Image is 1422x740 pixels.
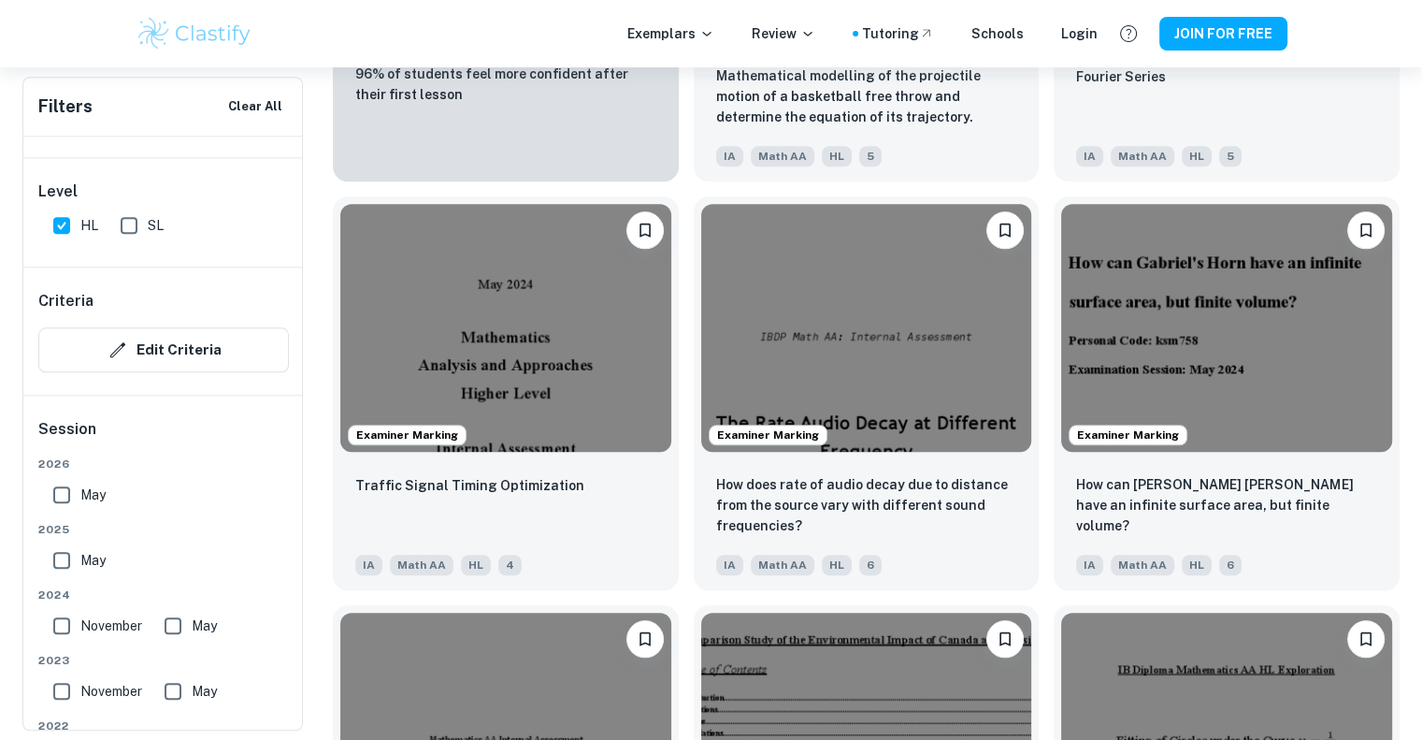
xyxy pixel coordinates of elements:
span: Math AA [751,555,814,575]
a: Login [1061,23,1098,44]
span: Examiner Marking [1070,427,1186,443]
img: Math AA IA example thumbnail: How does rate of audio decay due to dist [701,204,1032,452]
p: How does rate of audio decay due to distance from the source vary with different sound frequencies? [716,474,1017,536]
button: JOIN FOR FREE [1159,17,1287,51]
button: Edit Criteria [38,327,289,372]
span: 2022 [38,718,289,734]
span: November [80,681,142,702]
span: May [80,550,106,571]
span: Math AA [390,555,453,575]
span: Math AA [1111,555,1174,575]
button: Clear All [223,93,287,121]
span: 2026 [38,456,289,472]
img: Clastify logo [136,15,254,52]
span: IA [716,146,743,167]
span: HL [461,555,491,575]
span: HL [80,215,98,236]
span: 6 [1219,555,1242,575]
a: Tutoring [862,23,934,44]
button: Please log in to bookmark exemplars [986,620,1024,658]
img: Math AA IA example thumbnail: How can Gabriel's Horn have an infinite [1061,204,1392,452]
a: Examiner MarkingPlease log in to bookmark exemplarsTraffic Signal Timing OptimizationIAMath AAHL4 [333,196,679,590]
span: May [80,485,106,505]
a: Examiner MarkingPlease log in to bookmark exemplarsHow can Gabriel's Horn have an infinite surfac... [1054,196,1400,590]
span: November [80,616,142,636]
p: Exemplars [627,23,714,44]
p: Fourier Series [1076,66,1166,87]
h6: Level [38,181,289,203]
span: IA [1076,146,1103,167]
button: Please log in to bookmark exemplars [1347,620,1385,658]
button: Please log in to bookmark exemplars [986,211,1024,249]
span: Math AA [751,146,814,167]
span: 5 [1219,146,1242,167]
p: Review [752,23,815,44]
p: Traffic Signal Timing Optimization [355,475,584,496]
span: May [192,681,217,702]
button: Please log in to bookmark exemplars [626,620,664,658]
span: 5 [859,146,882,167]
span: May [192,616,217,636]
span: 2025 [38,521,289,538]
span: HL [1182,555,1212,575]
span: 6 [859,555,882,575]
p: Mathematical modelling of the projectile motion of a basketball free throw and determine the equa... [716,65,1017,127]
span: 2023 [38,652,289,669]
h6: Session [38,418,289,456]
p: How can Gabriel's Horn have an infinite surface area, but finite volume? [1076,474,1377,536]
p: 96% of students feel more confident after their first lesson [355,64,656,105]
a: Examiner MarkingPlease log in to bookmark exemplarsHow does rate of audio decay due to distance f... [694,196,1040,590]
span: IA [716,555,743,575]
h6: Filters [38,94,93,120]
button: Please log in to bookmark exemplars [1347,211,1385,249]
span: SL [148,215,164,236]
span: Math AA [1111,146,1174,167]
span: HL [1182,146,1212,167]
img: Math AA IA example thumbnail: Traffic Signal Timing Optimization [340,204,671,452]
span: 2024 [38,587,289,603]
button: Please log in to bookmark exemplars [626,211,664,249]
a: Schools [971,23,1024,44]
button: Help and Feedback [1113,18,1144,50]
span: Examiner Marking [349,427,466,443]
span: IA [1076,555,1103,575]
span: Examiner Marking [710,427,826,443]
h6: Criteria [38,290,93,312]
span: 4 [498,555,522,575]
span: HL [822,146,852,167]
span: IA [355,555,382,575]
span: HL [822,555,852,575]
